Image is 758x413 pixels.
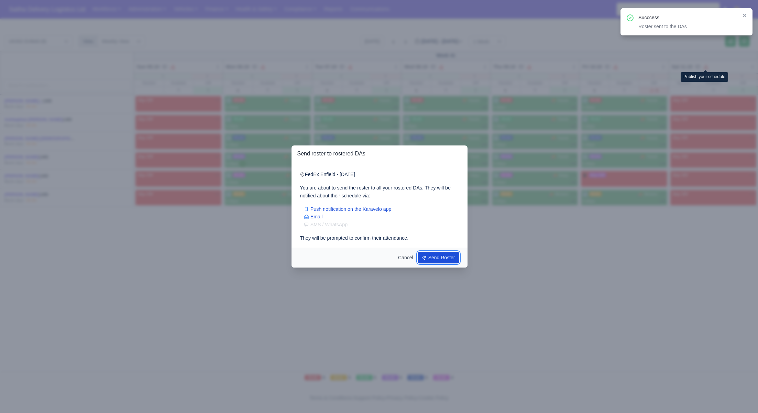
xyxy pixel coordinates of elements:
li: SMS / WhatsApp [304,221,459,229]
li: Push notification on the Karavelo app [304,205,459,213]
h3: Send roster to rostered DAs [297,150,462,158]
div: Succcess [638,14,737,22]
li: Email [304,213,459,221]
div: Roster sent to the DAs [638,23,737,30]
button: Send Roster [418,252,460,263]
div: You are about to send the roster to all your rostered DAs. They will be notified about their sche... [300,184,459,200]
a: Cancel [394,252,418,263]
iframe: Chat Widget [635,334,758,413]
div: They will be prompted to confirm their attendance. [300,234,459,242]
p: FedEx Enfield - [DATE] [300,171,459,178]
div: Publish your schedule [681,72,728,82]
